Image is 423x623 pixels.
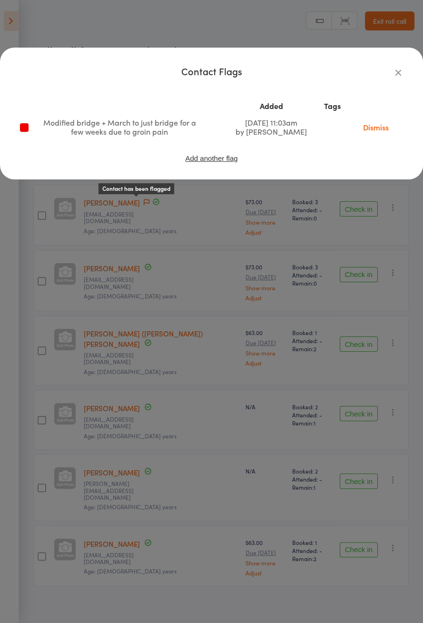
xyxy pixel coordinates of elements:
[36,118,203,136] div: Modified bridge + March to just bridge for a few weeks due to groin pain
[226,114,317,140] td: [DATE] 11:03am by [PERSON_NAME]
[356,122,396,132] a: Dismiss this flag
[317,98,348,114] th: Tags
[98,183,174,194] div: Contact has been flagged
[184,154,238,162] button: Add another flag
[19,67,404,76] div: Contact Flags
[226,98,317,114] th: Added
